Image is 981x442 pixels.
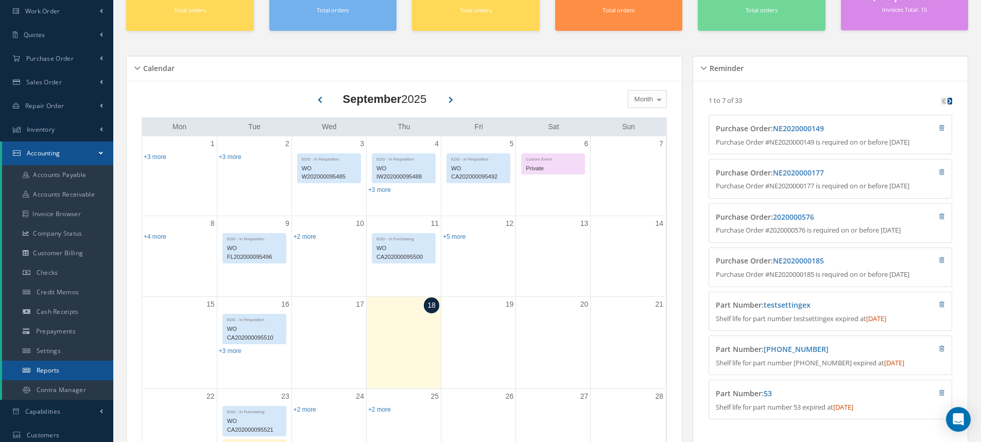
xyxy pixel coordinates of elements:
td: September 14, 2025 [591,216,665,297]
a: September 2, 2025 [283,136,291,151]
span: : [762,344,829,354]
h4: Part Number [716,301,884,310]
h4: Purchase Order [716,257,884,266]
span: : [771,123,824,133]
span: Accounting [27,149,60,157]
a: September 18, 2025 [424,297,439,313]
h4: Purchase Order [716,169,884,178]
a: Show 3 more events [219,347,242,355]
a: September 20, 2025 [578,297,591,312]
span: [DATE] [866,314,886,323]
a: Settings [2,341,113,361]
a: September 9, 2025 [283,216,291,231]
a: NE2020000177 [773,168,824,178]
div: WO CA202000095492 [447,163,510,183]
p: Purchase Order #NE2020000177 is required on or before [DATE] [716,181,945,191]
a: testsettingex [764,300,811,310]
td: September 18, 2025 [366,297,441,389]
td: September 6, 2025 [516,136,591,216]
a: Show 2 more events [294,233,316,240]
a: September 5, 2025 [507,136,515,151]
a: Credit Memos [2,282,113,302]
span: Prepayments [36,327,76,335]
td: September 10, 2025 [291,216,366,297]
h4: Part Number [716,345,884,354]
td: September 5, 2025 [441,136,516,216]
a: Cash Receipts [2,302,113,322]
td: September 4, 2025 [366,136,441,216]
a: Sunday [620,120,637,133]
a: September 12, 2025 [504,216,516,231]
div: Private [522,163,584,174]
a: Reports [2,361,113,380]
a: Invoice Browser [2,204,113,224]
p: Purchase Order #NE2020000185 is required on or before [DATE] [716,270,945,280]
td: September 7, 2025 [591,136,665,216]
a: September 15, 2025 [204,297,217,312]
span: Customers [27,431,60,439]
small: Total orders [746,6,778,14]
td: September 19, 2025 [441,297,516,389]
span: : [762,388,772,398]
div: WO FL202000095496 [223,242,286,263]
a: September 16, 2025 [279,297,291,312]
a: September 14, 2025 [653,216,665,231]
span: Work Order [25,7,60,15]
span: Checks [37,268,58,277]
a: Wednesday [320,120,339,133]
span: Repair Order [25,101,64,110]
a: NE2020000185 [773,256,824,266]
td: September 20, 2025 [516,297,591,389]
small: Invoices Total: 15 [882,6,926,13]
div: EDD - In Purchasing [372,234,435,242]
a: September 1, 2025 [209,136,217,151]
span: : [762,300,811,310]
td: September 9, 2025 [217,216,291,297]
td: September 2, 2025 [217,136,291,216]
p: Purchase Order #2020000576 is required on or before [DATE] [716,225,945,236]
a: 53 [764,388,772,398]
p: Shelf life for part number 53 expired at [716,402,945,413]
td: September 16, 2025 [217,297,291,389]
span: Reports [37,366,60,375]
a: Accounts Payable [2,165,113,185]
span: [DATE] [884,358,904,367]
a: Company Status [2,224,113,243]
h4: Purchase Order [716,125,884,133]
div: Custom Event [522,154,584,163]
a: September 4, 2025 [433,136,441,151]
span: [DATE] [833,402,853,412]
a: Saturday [546,120,561,133]
a: Show 3 more events [368,186,391,193]
a: Show 5 more events [443,233,466,240]
div: WO CA202000095510 [223,323,286,344]
small: Total orders [603,6,634,14]
p: Shelf life for part number [PHONE_NUMBER] expired at [716,358,945,368]
b: September [343,93,402,105]
a: September 24, 2025 [354,389,366,404]
a: Show 4 more events [144,233,166,240]
a: September 26, 2025 [504,389,516,404]
a: September 21, 2025 [653,297,665,312]
a: Prepayments [2,322,113,341]
a: Show 2 more events [294,406,316,413]
div: 2025 [343,91,427,108]
h4: Part Number [716,390,884,398]
p: Purchase Order #NE2020000149 is required on or before [DATE] [716,137,945,148]
div: Open Intercom Messenger [946,407,971,432]
span: Settings [37,346,61,355]
a: September 3, 2025 [358,136,366,151]
div: EDD - In Requisition [447,154,510,163]
a: September 17, 2025 [354,297,366,312]
a: Show 3 more events [219,153,242,161]
p: Shelf life for part number testsettingex expired at [716,314,945,324]
a: Customer Billing [2,243,113,263]
a: September 7, 2025 [657,136,665,151]
div: WO CA202000095521 [223,415,286,436]
small: Total orders [174,6,206,14]
td: September 11, 2025 [366,216,441,297]
div: EDD - In Requisition [223,314,286,323]
span: Quotes [24,30,45,39]
td: September 17, 2025 [291,297,366,389]
a: September 13, 2025 [578,216,591,231]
